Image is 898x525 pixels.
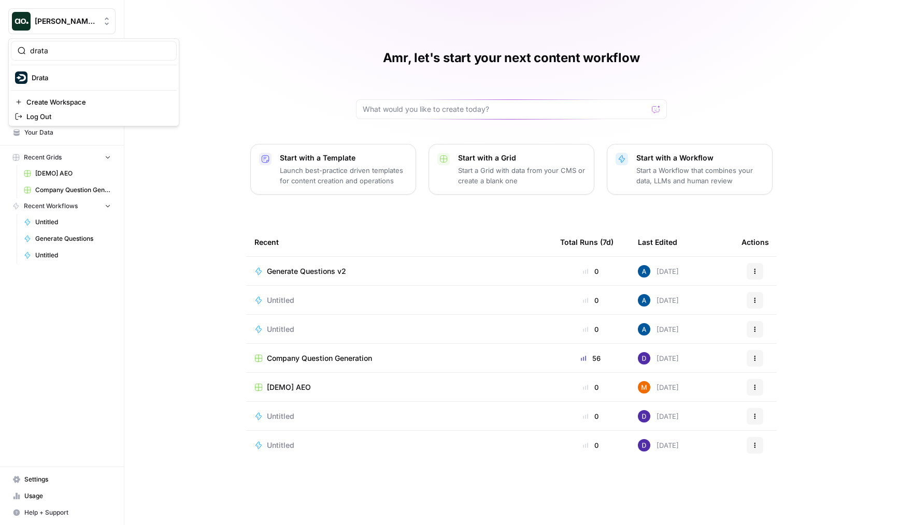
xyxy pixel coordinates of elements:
a: Your Data [8,124,116,141]
img: Dillon Test Logo [12,12,31,31]
p: Start with a Template [280,153,407,163]
img: he81ibor8lsei4p3qvg4ugbvimgp [638,323,650,336]
span: Help + Support [24,508,111,517]
a: Settings [8,471,116,488]
div: 56 [560,353,621,363]
span: Untitled [35,217,111,227]
span: Usage [24,491,111,501]
a: Untitled [254,295,544,305]
div: [DATE] [638,294,679,307]
div: [DATE] [638,381,679,393]
a: Generate Questions [19,230,116,247]
div: [DATE] [638,352,679,364]
a: Generate Questions v2 [254,266,544,276]
div: 0 [560,382,621,392]
a: Create Workspace [11,95,177,109]
span: [DEMO] AEO [267,382,311,392]
div: 0 [560,324,621,334]
img: he81ibor8lsei4p3qvg4ugbvimgp [638,294,650,307]
button: Recent Workflows [8,198,116,214]
span: [DEMO] AEO [35,169,111,178]
a: Untitled [254,324,544,334]
p: Start a Workflow that combines your data, LLMs and human review [636,165,764,186]
input: Search Workspaces [30,46,170,56]
div: 0 [560,440,621,450]
div: Workspace: Dillon Test [8,38,179,126]
a: [DEMO] AEO [19,165,116,182]
a: Company Question Generation [254,353,544,363]
img: 6clbhjv5t98vtpq4yyt91utag0vy [638,352,650,364]
span: Untitled [267,411,294,421]
div: [DATE] [638,265,679,278]
span: Untitled [267,295,294,305]
div: Recent [254,228,544,256]
button: Workspace: Dillon Test [8,8,116,34]
button: Start with a TemplateLaunch best-practice driven templates for content creation and operations [250,144,416,195]
button: Recent Grids [8,150,116,165]
a: [DEMO] AEO [254,382,544,392]
div: Actions [742,228,769,256]
span: Settings [24,475,111,484]
a: Company Question Generation [19,182,116,198]
div: [DATE] [638,410,679,422]
img: 6clbhjv5t98vtpq4yyt91utag0vy [638,439,650,451]
span: Generate Questions [35,234,111,243]
h1: Amr, let's start your next content workflow [383,50,640,66]
img: 6clbhjv5t98vtpq4yyt91utag0vy [638,410,650,422]
div: [DATE] [638,323,679,336]
span: Company Question Generation [267,353,372,363]
img: Drata Logo [15,71,27,84]
a: Untitled [19,214,116,230]
a: Log Out [11,109,177,124]
p: Start with a Grid [458,153,586,163]
span: Recent Workflows [24,201,78,211]
a: Usage [8,488,116,504]
p: Start with a Workflow [636,153,764,163]
div: Last Edited [638,228,677,256]
a: Untitled [19,247,116,264]
span: Create Workspace [26,97,168,107]
img: he81ibor8lsei4p3qvg4ugbvimgp [638,265,650,278]
span: [PERSON_NAME] Test [35,16,97,26]
button: Start with a GridStart a Grid with data from your CMS or create a blank one [429,144,594,195]
span: Recent Grids [24,153,62,162]
input: What would you like to create today? [363,104,648,114]
img: 4suam345j4k4ehuf80j2ussc8x0k [638,381,650,393]
div: 0 [560,266,621,276]
a: Untitled [254,411,544,421]
span: Your Data [24,128,111,137]
button: Start with a WorkflowStart a Workflow that combines your data, LLMs and human review [607,144,773,195]
p: Start a Grid with data from your CMS or create a blank one [458,165,586,186]
div: 0 [560,411,621,421]
span: Company Question Generation [35,185,111,195]
span: Drata [32,72,168,83]
span: Untitled [35,251,111,260]
div: Total Runs (7d) [560,228,614,256]
div: [DATE] [638,439,679,451]
div: 0 [560,295,621,305]
span: Generate Questions v2 [267,266,346,276]
span: Untitled [267,324,294,334]
span: Untitled [267,440,294,450]
p: Launch best-practice driven templates for content creation and operations [280,165,407,186]
span: Log Out [26,111,168,122]
button: Help + Support [8,504,116,521]
a: Untitled [254,440,544,450]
